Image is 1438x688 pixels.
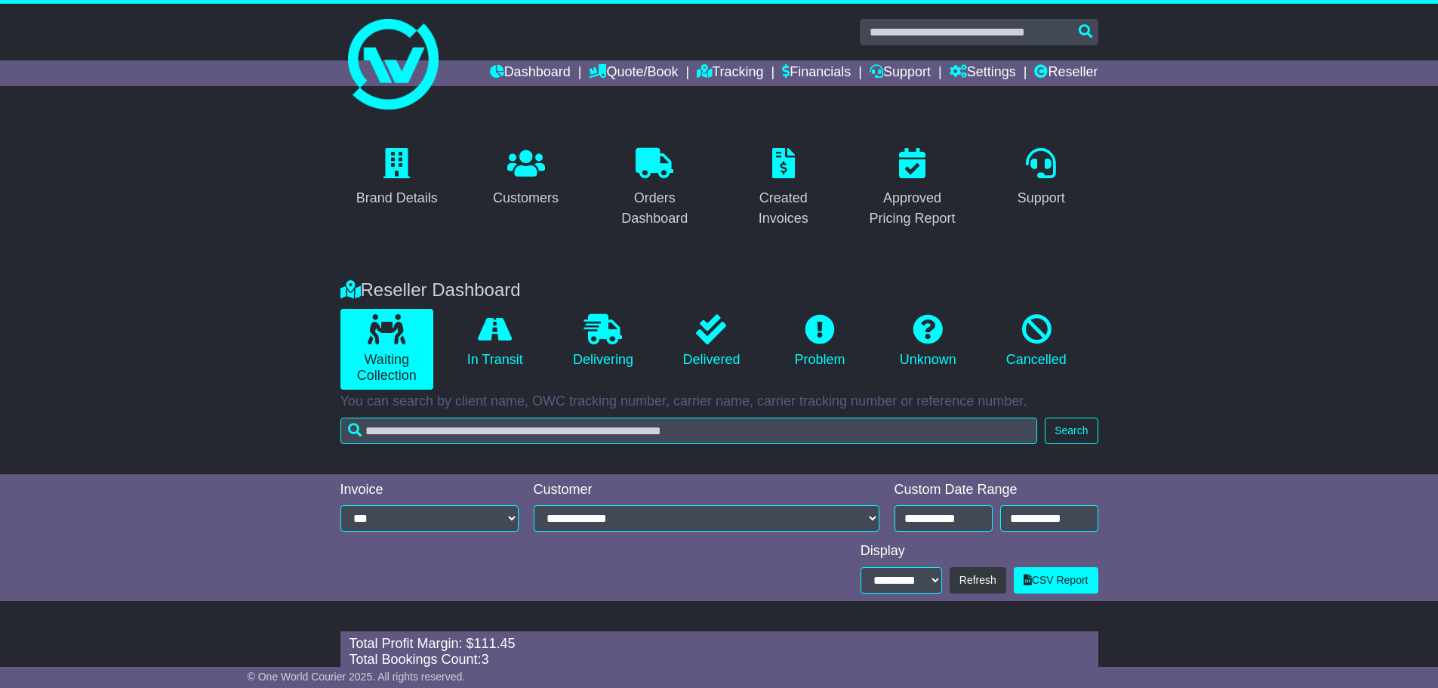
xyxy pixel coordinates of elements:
a: Delivering [556,309,649,374]
a: In Transit [448,309,541,374]
a: Support [870,60,931,86]
a: Delivered [665,309,758,374]
a: CSV Report [1014,567,1098,594]
div: Total Profit Margin: $ [349,636,1089,653]
div: Invoice [340,482,519,498]
a: Orders Dashboard [598,143,712,234]
div: Support [1018,188,1065,208]
span: 3 [482,652,489,667]
a: Created Invoices [727,143,841,234]
a: Settings [950,60,1016,86]
div: Approved Pricing Report [865,188,959,229]
button: Refresh [950,567,1006,594]
button: Search [1045,418,1098,444]
a: Unknown [882,309,975,374]
a: Brand Details [346,143,448,214]
a: Tracking [697,60,763,86]
span: 111.45 [474,636,516,651]
div: Brand Details [356,188,438,208]
div: Display [861,543,1098,560]
div: Total Bookings Count: [349,652,1089,668]
div: Created Invoices [737,188,831,229]
a: Quote/Book [589,60,678,86]
a: Cancelled [990,309,1082,374]
div: Orders Dashboard [608,188,702,229]
div: Reseller Dashboard [333,279,1106,301]
div: Custom Date Range [895,482,1098,498]
a: Waiting Collection [340,309,433,390]
span: © One World Courier 2025. All rights reserved. [248,671,466,683]
a: Reseller [1034,60,1098,86]
p: You can search by client name, OWC tracking number, carrier name, carrier tracking number or refe... [340,393,1098,410]
a: Support [1008,143,1075,214]
a: Problem [773,309,866,374]
a: Approved Pricing Report [855,143,969,234]
a: Customers [483,143,568,214]
div: Customer [534,482,879,498]
a: Dashboard [490,60,571,86]
a: Financials [782,60,851,86]
div: Customers [493,188,559,208]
